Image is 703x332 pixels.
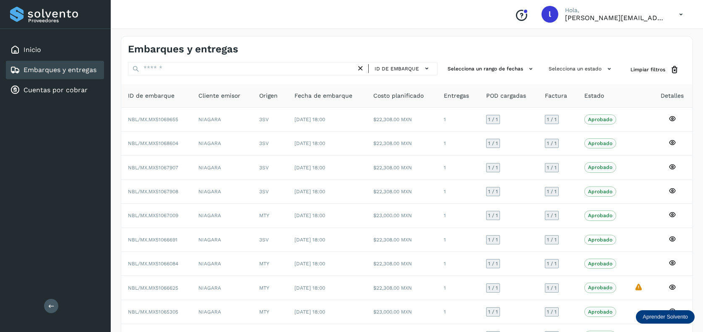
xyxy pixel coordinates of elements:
p: Aprobado [588,237,612,243]
td: 1 [437,132,480,156]
td: $22,308.00 MXN [367,132,437,156]
span: Costo planificado [373,91,424,100]
p: Aprobado [588,117,612,122]
span: 1 / 1 [547,117,557,122]
p: Hola, [565,7,666,14]
span: [DATE] 18:00 [294,117,325,122]
p: Aprobado [588,261,612,267]
td: $23,000.00 MXN [367,300,437,324]
td: NIAGARA [192,132,253,156]
button: Selecciona un rango de fechas [444,62,539,76]
span: Origen [259,91,278,100]
td: 3SV [253,108,288,132]
span: 1 / 1 [547,165,557,170]
span: Entregas [444,91,469,100]
td: 3SV [253,132,288,156]
p: Aprobado [588,309,612,315]
td: 1 [437,204,480,228]
span: 1 / 1 [547,309,557,314]
td: NIAGARA [192,252,253,276]
a: Inicio [23,46,41,54]
span: Cliente emisor [198,91,240,100]
span: 1 / 1 [547,189,557,194]
td: $22,308.00 MXN [367,276,437,300]
h4: Embarques y entregas [128,43,238,55]
a: Cuentas por cobrar [23,86,88,94]
span: Fecha de embarque [294,91,352,100]
span: 1 / 1 [547,213,557,218]
td: 1 [437,300,480,324]
div: Cuentas por cobrar [6,81,104,99]
div: Inicio [6,41,104,59]
span: 1 / 1 [488,237,498,242]
span: [DATE] 18:00 [294,309,325,315]
td: 1 [437,108,480,132]
span: Estado [584,91,604,100]
p: lorena.rojo@serviciosatc.com.mx [565,14,666,22]
span: 1 / 1 [488,261,498,266]
td: MTY [253,300,288,324]
td: $22,308.00 MXN [367,180,437,204]
span: POD cargadas [486,91,526,100]
p: Aprobado [588,189,612,195]
span: 1 / 1 [488,189,498,194]
td: NIAGARA [192,276,253,300]
span: NBL/MX.MX51068604 [128,140,178,146]
span: Limpiar filtros [630,66,665,73]
td: $22,308.00 MXN [367,252,437,276]
p: Aprobado [588,164,612,170]
span: NBL/MX.MX51067908 [128,189,178,195]
td: MTY [253,276,288,300]
td: 3SV [253,180,288,204]
td: 1 [437,180,480,204]
span: 1 / 1 [488,285,498,290]
span: Detalles [661,91,684,100]
span: 1 / 1 [547,237,557,242]
span: [DATE] 18:00 [294,165,325,171]
td: $22,308.00 MXN [367,228,437,252]
span: [DATE] 18:00 [294,189,325,195]
td: 3SV [253,156,288,179]
span: NBL/MX.MX51066691 [128,237,177,243]
div: Embarques y entregas [6,61,104,79]
td: $23,000.00 MXN [367,204,437,228]
td: NIAGARA [192,156,253,179]
span: NBL/MX.MX51066625 [128,285,178,291]
td: NIAGARA [192,108,253,132]
td: $22,308.00 MXN [367,156,437,179]
span: [DATE] 18:00 [294,285,325,291]
span: 1 / 1 [488,117,498,122]
span: ID de embarque [128,91,174,100]
span: 1 / 1 [488,165,498,170]
span: NBL/MX.MX51067009 [128,213,178,218]
td: 1 [437,276,480,300]
td: $22,308.00 MXN [367,108,437,132]
span: NBL/MX.MX51069655 [128,117,178,122]
td: MTY [253,252,288,276]
span: [DATE] 18:00 [294,237,325,243]
span: 1 / 1 [547,141,557,146]
td: MTY [253,204,288,228]
div: Aprender Solvento [636,310,695,324]
span: 1 / 1 [488,213,498,218]
span: NBL/MX.MX51066084 [128,261,178,267]
a: Embarques y entregas [23,66,96,74]
p: Aprobado [588,140,612,146]
td: 1 [437,156,480,179]
p: Aprobado [588,285,612,290]
span: 1 / 1 [547,285,557,290]
button: Limpiar filtros [624,62,686,78]
td: NIAGARA [192,180,253,204]
span: 1 / 1 [547,261,557,266]
td: 1 [437,252,480,276]
p: Aprender Solvento [643,314,688,320]
span: 1 / 1 [488,141,498,146]
span: Factura [545,91,567,100]
span: [DATE] 18:00 [294,140,325,146]
td: NIAGARA [192,300,253,324]
button: Selecciona un estado [545,62,617,76]
span: [DATE] 18:00 [294,213,325,218]
td: 1 [437,228,480,252]
p: Aprobado [588,213,612,218]
p: Proveedores [28,18,101,23]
